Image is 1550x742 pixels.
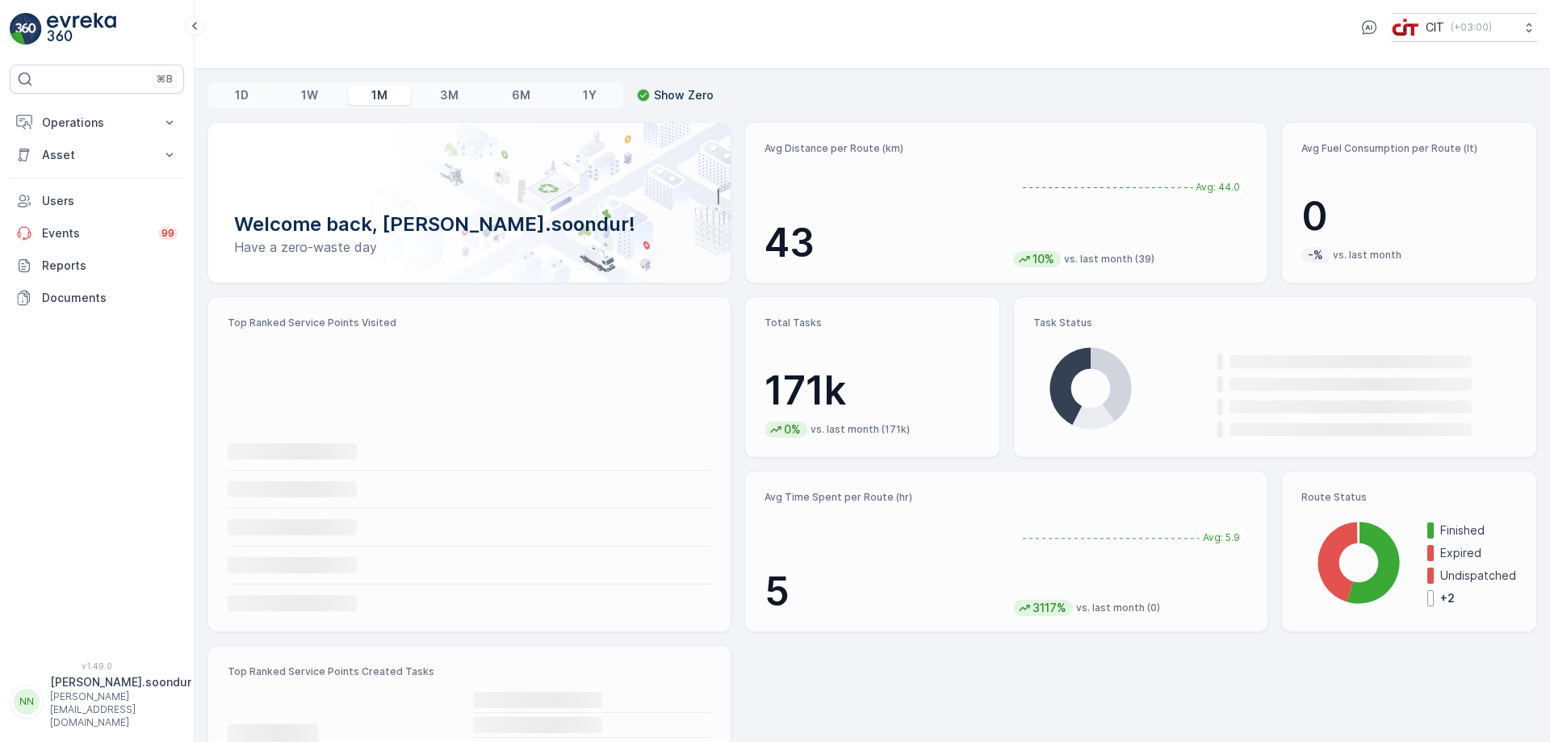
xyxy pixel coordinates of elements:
p: 99 [161,226,175,241]
p: 1Y [583,87,597,103]
p: 1M [371,87,387,103]
p: 1D [235,87,249,103]
p: 5 [765,568,1000,616]
p: Top Ranked Service Points Visited [228,317,711,329]
p: Have a zero-waste day [234,237,705,257]
button: Asset [10,139,184,171]
p: 10% [1031,251,1056,267]
p: 0% [782,421,802,438]
img: cit-logo_pOk6rL0.png [1392,19,1419,36]
p: Expired [1440,545,1517,561]
img: logo_light-DOdMpM7g.png [47,13,116,45]
p: Users [42,193,178,209]
p: Total Tasks [765,317,980,329]
button: Operations [10,107,184,139]
div: NN [14,689,40,715]
p: 43 [765,219,1000,267]
p: Asset [42,147,152,163]
p: Operations [42,115,152,131]
p: Show Zero [654,87,714,103]
p: Avg Distance per Route (km) [765,142,1000,155]
a: Events99 [10,217,184,249]
p: ( +03:00 ) [1451,21,1492,34]
button: CIT(+03:00) [1392,13,1537,42]
p: [PERSON_NAME].soondur [50,674,191,690]
p: + 2 [1440,590,1455,606]
p: 0 [1301,192,1517,241]
p: Top Ranked Service Points Created Tasks [228,665,711,678]
p: Task Status [1033,317,1517,329]
p: 1W [301,87,318,103]
p: -% [1306,247,1325,263]
p: ⌘B [157,73,173,86]
p: Documents [42,290,178,306]
p: 3M [440,87,459,103]
p: Events [42,225,149,241]
p: Finished [1440,522,1517,539]
p: vs. last month [1333,249,1401,262]
p: 6M [512,87,530,103]
p: 3117% [1031,600,1068,616]
button: NN[PERSON_NAME].soondur[PERSON_NAME][EMAIL_ADDRESS][DOMAIN_NAME] [10,674,184,729]
a: Users [10,185,184,217]
p: Undispatched [1440,568,1517,584]
p: CIT [1426,19,1444,36]
p: Avg Time Spent per Route (hr) [765,491,1000,504]
p: 171k [765,367,980,415]
p: Reports [42,258,178,274]
a: Reports [10,249,184,282]
p: Welcome back, [PERSON_NAME].soondur! [234,212,705,237]
p: vs. last month (171k) [811,423,910,436]
img: logo [10,13,42,45]
p: Route Status [1301,491,1517,504]
p: Avg Fuel Consumption per Route (lt) [1301,142,1517,155]
p: vs. last month (39) [1064,253,1154,266]
p: [PERSON_NAME][EMAIL_ADDRESS][DOMAIN_NAME] [50,690,191,729]
p: vs. last month (0) [1076,602,1160,614]
a: Documents [10,282,184,314]
span: v 1.49.0 [10,661,184,671]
